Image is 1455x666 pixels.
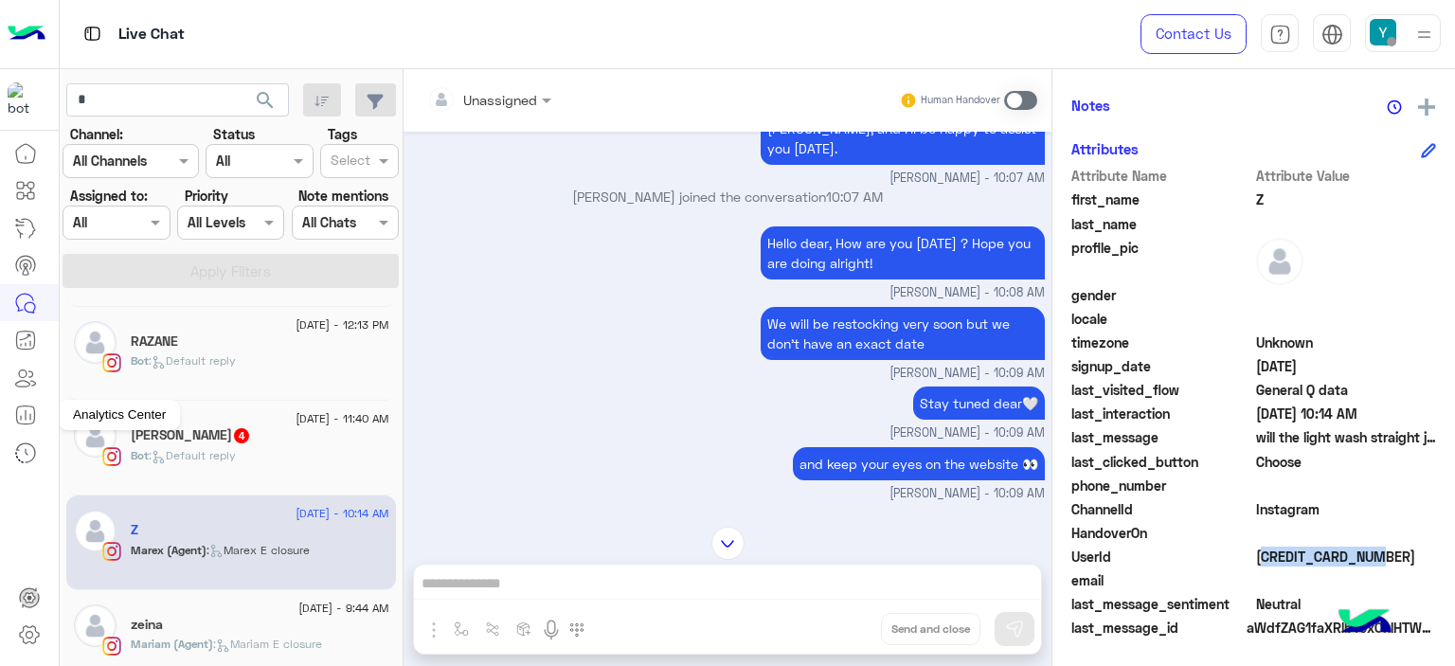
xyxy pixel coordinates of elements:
[1256,523,1437,543] span: null
[296,505,388,522] span: [DATE] - 10:14 AM
[70,124,123,144] label: Channel:
[1256,404,1437,423] span: 2025-09-01T07:14:10.271Z
[1256,356,1437,376] span: 2025-06-30T17:12:58.556Z
[74,604,117,647] img: defaultAdmin.png
[118,22,185,47] p: Live Chat
[1071,499,1252,519] span: ChannelId
[1256,189,1437,209] span: Z
[1387,99,1402,115] img: notes
[1071,452,1252,472] span: last_clicked_button
[149,353,236,368] span: : Default reply
[131,353,149,368] span: Bot
[1256,380,1437,400] span: General Q data
[213,124,255,144] label: Status
[296,410,388,427] span: [DATE] - 11:40 AM
[296,316,388,333] span: [DATE] - 12:13 PM
[1418,99,1435,116] img: add
[207,543,310,557] span: : Marex E closure
[1370,19,1396,45] img: userImage
[1256,547,1437,567] span: 619951904453062
[913,387,1045,420] p: 1/9/2025, 10:09 AM
[889,365,1045,383] span: [PERSON_NAME] - 10:09 AM
[761,226,1045,279] p: 1/9/2025, 10:08 AM
[1071,140,1139,157] h6: Attributes
[889,485,1045,503] span: [PERSON_NAME] - 10:09 AM
[102,353,121,372] img: Instagram
[1071,570,1252,590] span: email
[1256,427,1437,447] span: will the light wash straight jeans ever be in stock or have they been removed?
[131,427,251,443] h5: Sandra Adel Zaki
[1071,238,1252,281] span: profile_pic
[8,82,42,117] img: 317874714732967
[1261,14,1299,54] a: tab
[1321,24,1343,45] img: tab
[131,617,163,633] h5: zeina
[70,186,148,206] label: Assigned to:
[1071,618,1243,638] span: last_message_id
[81,22,104,45] img: tab
[298,600,388,617] span: [DATE] - 9:44 AM
[102,637,121,656] img: Instagram
[131,543,207,557] span: Marex (Agent)
[889,284,1045,302] span: [PERSON_NAME] - 10:08 AM
[1071,214,1252,234] span: last_name
[761,508,1045,541] p: 1/9/2025, 10:09 AM
[1256,238,1303,285] img: defaultAdmin.png
[761,307,1045,360] p: 1/9/2025, 10:09 AM
[131,448,149,462] span: Bot
[1071,309,1252,329] span: locale
[102,447,121,466] img: Instagram
[1256,285,1437,305] span: null
[793,447,1045,480] p: 1/9/2025, 10:09 AM
[881,613,980,645] button: Send and close
[1071,404,1252,423] span: last_interaction
[328,124,357,144] label: Tags
[711,527,745,560] img: scroll
[63,254,399,288] button: Apply Filters
[185,186,228,206] label: Priority
[1269,24,1291,45] img: tab
[1071,594,1252,614] span: last_message_sentiment
[131,637,213,651] span: Mariam (Agent)
[1071,97,1110,114] h6: Notes
[411,187,1045,207] p: [PERSON_NAME] joined the conversation
[1141,14,1247,54] a: Contact Us
[1071,427,1252,447] span: last_message
[1332,590,1398,657] img: hulul-logo.png
[1071,547,1252,567] span: UserId
[1256,499,1437,519] span: 8
[1071,523,1252,543] span: HandoverOn
[213,637,322,651] span: : Mariam E closure
[1256,333,1437,352] span: Unknown
[102,542,121,561] img: Instagram
[1071,189,1252,209] span: first_name
[1071,476,1252,495] span: phone_number
[1071,166,1252,186] span: Attribute Name
[1247,618,1436,638] span: aWdfZAG1faXRlbToxOklHTWVzc2FnZAUlEOjE3ODQxNDYxODU3MTcyNzQwOjM0MDI4MjM2Njg0MTcxMDMwMTI0NDI1OTU5MzU...
[1256,309,1437,329] span: null
[298,186,388,206] label: Note mentions
[1256,570,1437,590] span: null
[1256,166,1437,186] span: Attribute Value
[74,321,117,364] img: defaultAdmin.png
[131,333,178,350] h5: RAZANE
[1071,380,1252,400] span: last_visited_flow
[328,150,370,174] div: Select
[149,448,236,462] span: : Default reply
[1256,452,1437,472] span: Choose
[1256,594,1437,614] span: 0
[1071,356,1252,376] span: signup_date
[234,428,249,443] span: 4
[921,93,1000,108] small: Human Handover
[826,189,883,205] span: 10:07 AM
[74,510,117,552] img: defaultAdmin.png
[1412,23,1436,46] img: profile
[1071,285,1252,305] span: gender
[131,522,138,538] h5: Z
[889,170,1045,188] span: [PERSON_NAME] - 10:07 AM
[8,14,45,54] img: Logo
[889,424,1045,442] span: [PERSON_NAME] - 10:09 AM
[59,400,180,430] div: Analytics Center
[242,83,289,124] button: search
[1071,333,1252,352] span: timezone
